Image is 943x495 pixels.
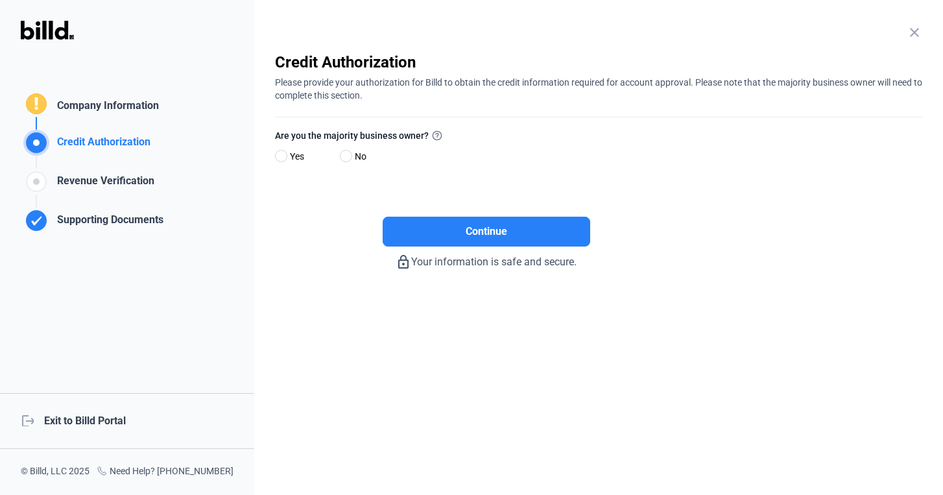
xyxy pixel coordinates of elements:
[275,52,922,73] div: Credit Authorization
[907,25,922,40] mat-icon: close
[21,21,74,40] img: Billd Logo
[52,173,154,195] div: Revenue Verification
[350,149,366,164] span: No
[275,247,697,270] div: Your information is safe and secure.
[275,128,697,145] label: Are you the majority business owner?
[383,217,590,247] button: Continue
[52,134,150,156] div: Credit Authorization
[21,413,34,426] mat-icon: logout
[52,98,159,117] div: Company Information
[52,212,163,234] div: Supporting Documents
[275,73,922,102] div: Please provide your authorization for Billd to obtain the credit information required for account...
[97,465,233,479] div: Need Help? [PHONE_NUMBER]
[21,465,90,479] div: © Billd, LLC 2025
[285,149,304,164] span: Yes
[396,254,411,270] mat-icon: lock_outline
[466,224,507,239] span: Continue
